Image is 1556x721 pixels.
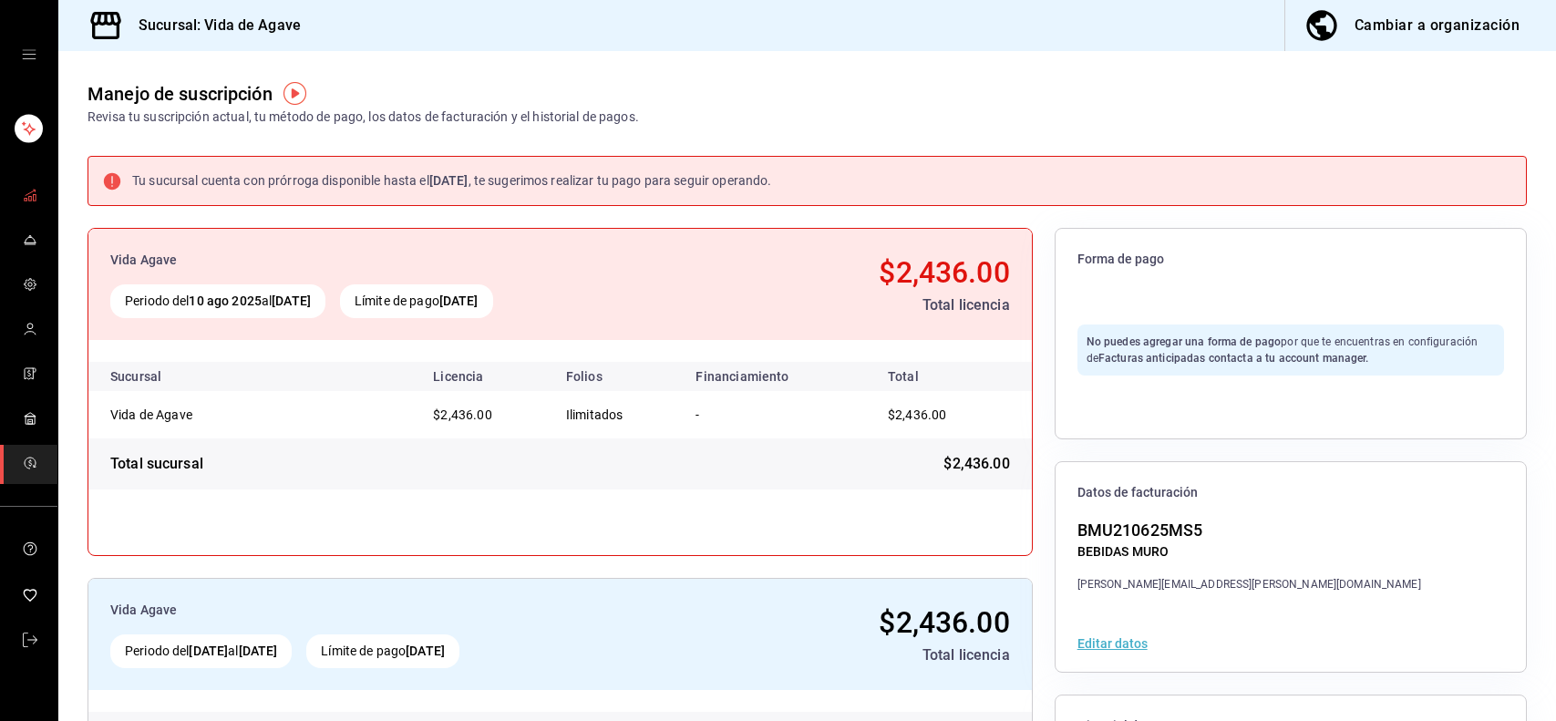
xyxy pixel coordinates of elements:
[433,407,491,422] span: $2,436.00
[189,294,261,308] strong: 10 ago 2025
[1077,518,1421,542] div: BMU210625MS5
[551,362,682,391] th: Folios
[283,82,306,105] img: Tooltip marker
[110,251,679,270] div: Vida Agave
[1077,251,1504,268] span: Forma de pago
[676,644,1009,666] div: Total licencia
[943,453,1009,475] span: $2,436.00
[888,407,946,422] span: $2,436.00
[132,171,771,191] div: Tu sucursal cuenta con prórroga disponible hasta el , te sugerimos realizar tu pago para seguir o...
[1077,576,1421,592] div: [PERSON_NAME][EMAIL_ADDRESS][PERSON_NAME][DOMAIN_NAME]
[1077,542,1421,561] div: BEBIDAS MURO
[88,80,273,108] div: Manejo de suscripción
[406,644,445,658] strong: [DATE]
[1077,637,1148,650] button: Editar datos
[1098,352,1369,365] strong: Facturas anticipadas contacta a tu account manager.
[239,644,278,658] strong: [DATE]
[1087,335,1282,348] strong: No puedes agregar una forma de pago
[1087,335,1479,365] span: por que te encuentras en configuración de
[418,362,551,391] th: Licencia
[110,601,662,620] div: Vida Agave
[1077,484,1504,501] span: Datos de facturación
[22,47,36,62] button: open drawer
[340,284,493,318] div: Límite de pago
[124,15,301,36] h3: Sucursal: Vida de Agave
[306,634,459,668] div: Límite de pago
[110,406,293,424] div: Vida de Agave
[110,453,203,475] div: Total sucursal
[681,391,865,438] td: -
[272,294,311,308] strong: [DATE]
[88,108,639,127] div: Revisa tu suscripción actual, tu método de pago, los datos de facturación y el historial de pagos.
[110,284,325,318] div: Periodo del al
[189,644,228,658] strong: [DATE]
[551,391,682,438] td: Ilimitados
[439,294,479,308] strong: [DATE]
[866,362,1032,391] th: Total
[694,294,1010,316] div: Total licencia
[1355,13,1520,38] div: Cambiar a organización
[429,173,469,188] strong: [DATE]
[879,255,1009,290] span: $2,436.00
[110,634,292,668] div: Periodo del al
[110,369,211,384] div: Sucursal
[681,362,865,391] th: Financiamiento
[879,605,1009,640] span: $2,436.00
